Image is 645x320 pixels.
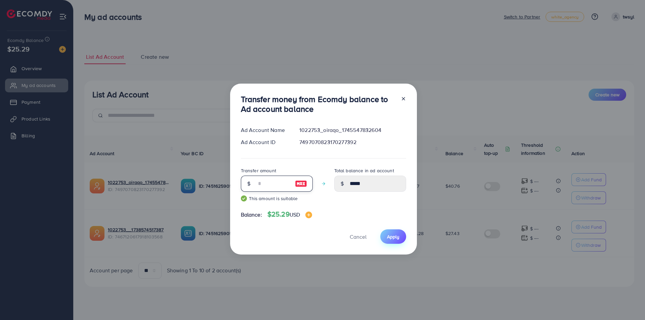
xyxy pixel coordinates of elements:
[235,138,294,146] div: Ad Account ID
[267,210,312,219] h4: $25.29
[341,229,375,244] button: Cancel
[235,126,294,134] div: Ad Account Name
[616,290,640,315] iframe: Chat
[305,212,312,218] img: image
[350,233,367,240] span: Cancel
[241,195,247,201] img: guide
[294,126,411,134] div: 1022753_oiraqo_1745547832604
[241,167,276,174] label: Transfer amount
[295,180,307,188] img: image
[241,195,313,202] small: This amount is suitable
[380,229,406,244] button: Apply
[334,167,394,174] label: Total balance in ad account
[290,211,300,218] span: USD
[241,211,262,219] span: Balance:
[241,94,395,114] h3: Transfer money from Ecomdy balance to Ad account balance
[387,233,399,240] span: Apply
[294,138,411,146] div: 7497070823170277392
